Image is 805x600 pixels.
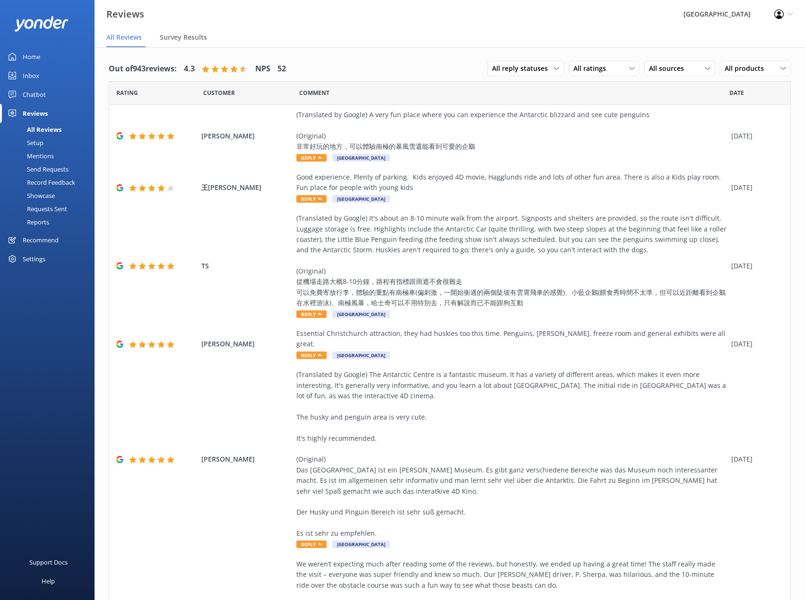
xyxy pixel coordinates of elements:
[332,154,390,162] span: [GEOGRAPHIC_DATA]
[201,454,291,464] span: [PERSON_NAME]
[731,339,779,349] div: [DATE]
[116,88,138,97] span: Date
[725,63,770,74] span: All products
[6,176,75,189] div: Record Feedback
[23,249,45,268] div: Settings
[332,310,390,318] span: [GEOGRAPHIC_DATA]
[332,540,390,548] span: [GEOGRAPHIC_DATA]
[29,553,68,572] div: Support Docs
[106,33,142,42] span: All Reviews
[6,123,61,136] div: All Reviews
[42,572,55,591] div: Help
[296,369,727,539] div: (Translated by Google) The Antarctic Centre is a fantastic museum. It has a variety of different ...
[299,88,329,97] span: Question
[492,63,554,74] span: All reply statuses
[296,310,327,318] span: Reply
[649,63,690,74] span: All sources
[731,131,779,141] div: [DATE]
[6,189,95,202] a: Showcase
[23,231,59,249] div: Recommend
[731,454,779,464] div: [DATE]
[296,195,327,203] span: Reply
[6,136,43,149] div: Setup
[731,182,779,193] div: [DATE]
[296,110,727,152] div: (Translated by Google) A very fun place where you can experience the Antarctic blizzard and see c...
[6,136,95,149] a: Setup
[201,182,291,193] span: 王[PERSON_NAME]
[729,88,744,97] span: Date
[203,88,235,97] span: Date
[201,131,291,141] span: [PERSON_NAME]
[106,7,144,22] h3: Reviews
[184,63,195,75] h4: 4.3
[296,540,327,548] span: Reply
[296,351,327,359] span: Reply
[296,328,727,350] div: Essential Christchurch attraction, they had huskies too this time. Penguins, [PERSON_NAME], freez...
[277,63,286,75] h4: 52
[201,261,291,271] span: TS
[23,66,39,85] div: Inbox
[296,154,327,162] span: Reply
[6,149,54,163] div: Mentions
[6,176,95,189] a: Record Feedback
[6,202,95,215] a: Requests Sent
[6,215,95,229] a: Reports
[14,16,69,32] img: yonder-white-logo.png
[6,215,49,229] div: Reports
[6,189,55,202] div: Showcase
[23,104,48,123] div: Reviews
[109,63,177,75] h4: Out of 943 reviews:
[296,172,727,193] div: Good experience. Plenty of parking. Kids enjoyed 4D movie, Hagglunds ride and lots of other fun a...
[731,261,779,271] div: [DATE]
[255,63,270,75] h4: NPS
[6,123,95,136] a: All Reviews
[23,85,46,104] div: Chatbot
[23,47,40,66] div: Home
[6,163,69,176] div: Send Requests
[332,351,390,359] span: [GEOGRAPHIC_DATA]
[296,213,727,309] div: (Translated by Google) It's about an 8-10 minute walk from the airport. Signposts and shelters ar...
[6,149,95,163] a: Mentions
[6,163,95,176] a: Send Requests
[201,339,291,349] span: [PERSON_NAME]
[160,33,207,42] span: Survey Results
[332,195,390,203] span: [GEOGRAPHIC_DATA]
[573,63,612,74] span: All ratings
[6,202,67,215] div: Requests Sent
